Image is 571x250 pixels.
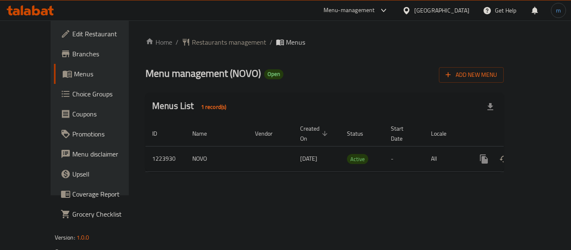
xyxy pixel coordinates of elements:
span: Coupons [72,109,139,119]
a: Restaurants management [182,37,266,47]
span: Restaurants management [192,37,266,47]
button: Change Status [494,149,514,169]
span: Menus [74,69,139,79]
a: Grocery Checklist [54,204,146,224]
span: Upsell [72,169,139,179]
td: NOVO [186,146,248,172]
td: All [424,146,467,172]
a: Choice Groups [54,84,146,104]
div: Menu-management [324,5,375,15]
td: 1223930 [145,146,186,172]
h2: Menus List [152,100,231,114]
div: Export file [480,97,500,117]
nav: breadcrumb [145,37,504,47]
span: Open [264,71,283,78]
span: Promotions [72,129,139,139]
a: Branches [54,44,146,64]
button: Add New Menu [439,67,504,83]
table: enhanced table [145,121,561,172]
div: [GEOGRAPHIC_DATA] [414,6,469,15]
li: / [270,37,273,47]
li: / [176,37,178,47]
a: Upsell [54,164,146,184]
span: 1.0.0 [76,232,89,243]
span: Locale [431,129,457,139]
span: Active [347,154,368,164]
div: Open [264,69,283,79]
a: Home [145,37,172,47]
span: Version: [55,232,75,243]
span: Add New Menu [446,70,497,80]
span: Created On [300,124,330,144]
div: Active [347,154,368,164]
span: Grocery Checklist [72,209,139,219]
span: [DATE] [300,153,317,164]
span: Status [347,129,374,139]
span: Edit Restaurant [72,29,139,39]
span: m [556,6,561,15]
span: Branches [72,49,139,59]
span: Vendor [255,129,283,139]
span: Menu management ( NOVO ) [145,64,261,83]
td: - [384,146,424,172]
span: 1 record(s) [196,103,232,111]
span: Menus [286,37,305,47]
a: Menus [54,64,146,84]
button: more [474,149,494,169]
span: ID [152,129,168,139]
span: Menu disclaimer [72,149,139,159]
a: Coverage Report [54,184,146,204]
span: Coverage Report [72,189,139,199]
a: Edit Restaurant [54,24,146,44]
span: Name [192,129,218,139]
span: Start Date [391,124,414,144]
span: Choice Groups [72,89,139,99]
a: Promotions [54,124,146,144]
th: Actions [467,121,561,146]
a: Coupons [54,104,146,124]
a: Menu disclaimer [54,144,146,164]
